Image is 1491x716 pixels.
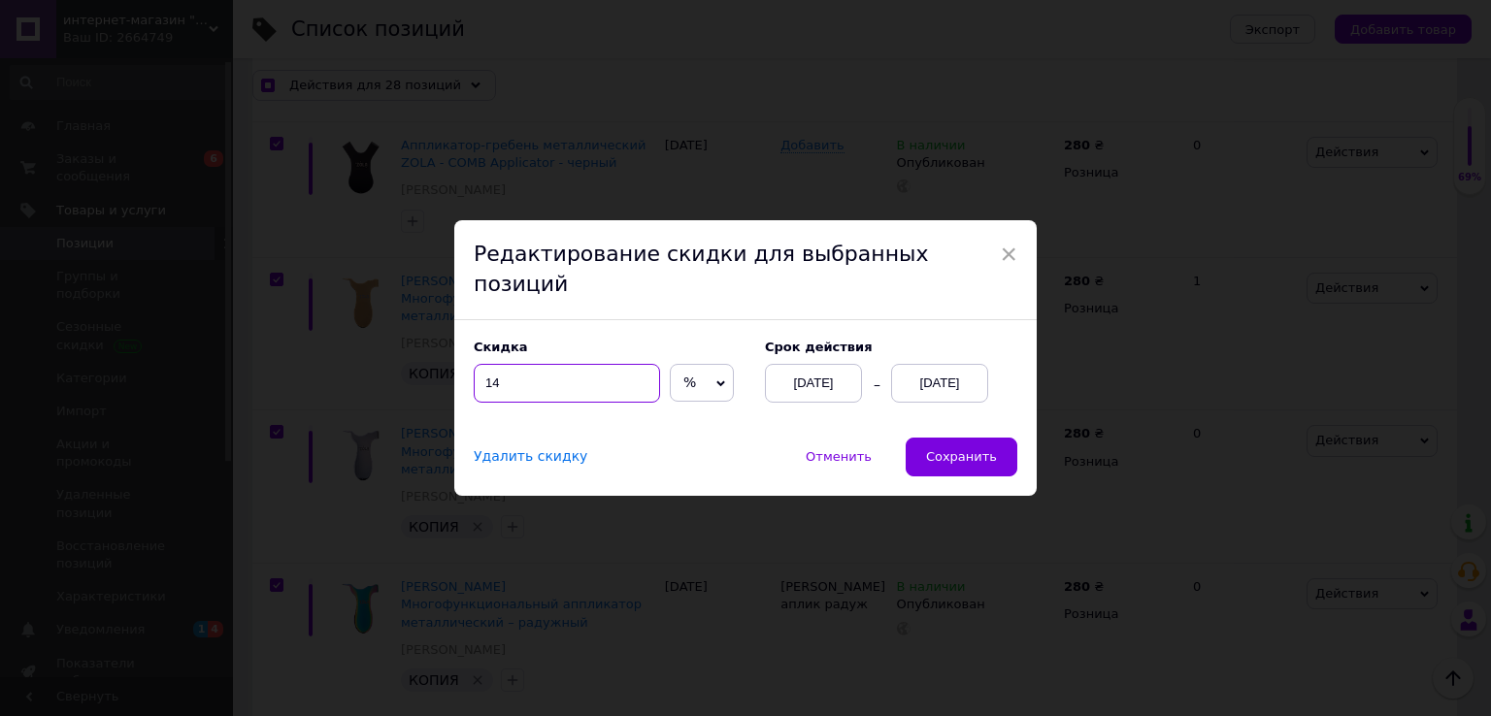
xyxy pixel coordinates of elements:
[806,449,872,464] span: Отменить
[683,374,696,390] span: %
[906,438,1017,476] button: Сохранить
[926,449,997,464] span: Сохранить
[891,364,988,403] div: [DATE]
[785,438,892,476] button: Отменить
[765,340,1017,354] label: Cрок действия
[1000,238,1017,271] span: ×
[765,364,862,403] div: [DATE]
[474,242,928,296] span: Редактирование скидки для выбранных позиций
[474,448,587,465] span: Удалить скидку
[474,364,660,403] input: 0
[474,340,528,354] span: Скидка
